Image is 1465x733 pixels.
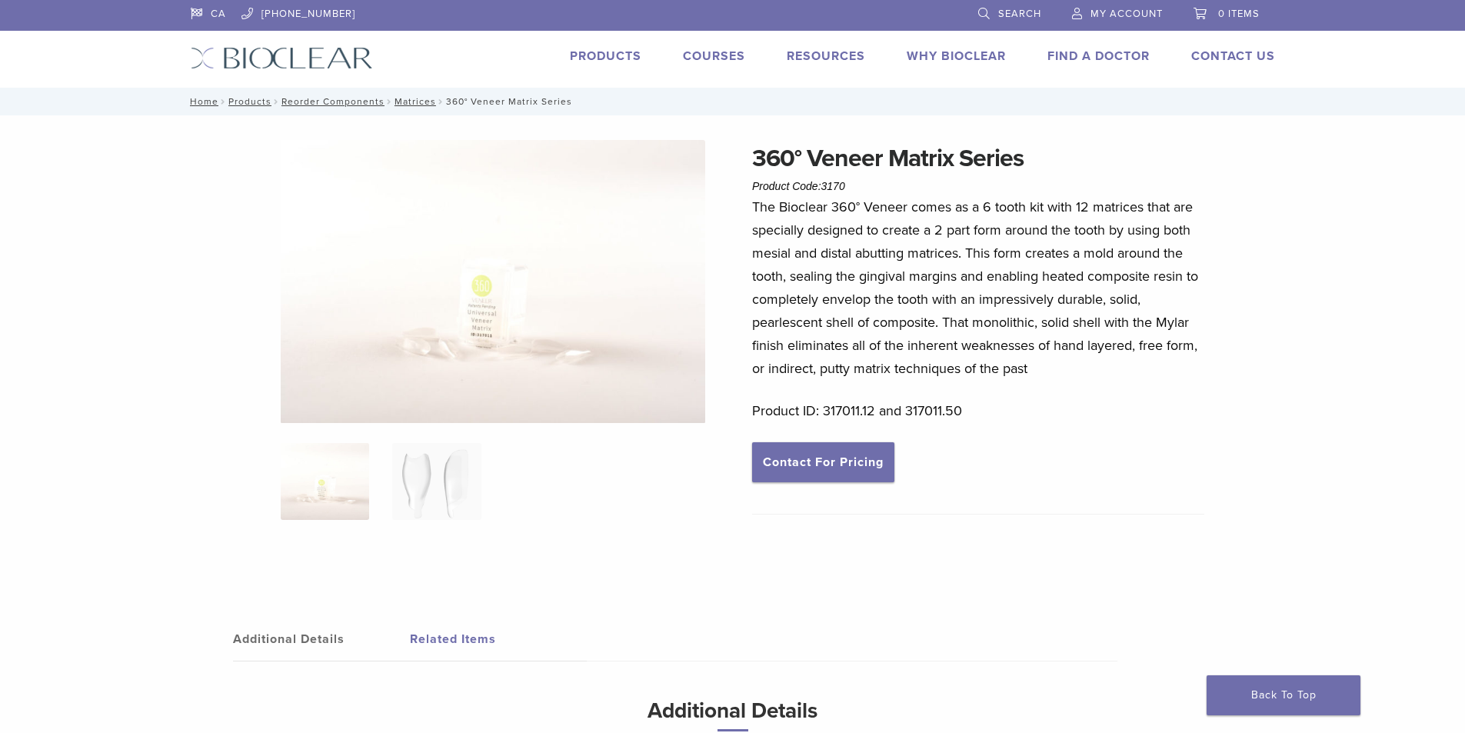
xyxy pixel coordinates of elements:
span: / [385,98,395,105]
a: Home [185,96,218,107]
span: Product Code: [752,180,845,192]
span: 0 items [1218,8,1260,20]
img: 360° Veneer Matrix Series - Image 2 [392,443,481,520]
a: Related Items [410,618,587,661]
a: Reorder Components [281,96,385,107]
a: Courses [683,48,745,64]
nav: 360° Veneer Matrix Series [179,88,1287,115]
span: My Account [1090,8,1163,20]
span: 3170 [821,180,845,192]
img: Bioclear [191,47,373,69]
a: Resources [787,48,865,64]
span: Search [998,8,1041,20]
p: The Bioclear 360° Veneer comes as a 6 tooth kit with 12 matrices that are specially designed to c... [752,195,1204,380]
a: Matrices [395,96,436,107]
a: Products [570,48,641,64]
a: Why Bioclear [907,48,1006,64]
a: Contact Us [1191,48,1275,64]
a: Contact For Pricing [752,442,894,482]
img: Veneer 360 Matrices-1 [281,140,705,424]
h1: 360° Veneer Matrix Series [752,140,1204,177]
img: Veneer-360-Matrices-1-324x324.jpg [281,443,369,520]
a: Back To Top [1207,675,1360,715]
span: / [271,98,281,105]
span: / [218,98,228,105]
p: Product ID: 317011.12 and 317011.50 [752,399,1204,422]
span: / [436,98,446,105]
a: Additional Details [233,618,410,661]
a: Find A Doctor [1047,48,1150,64]
a: Products [228,96,271,107]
